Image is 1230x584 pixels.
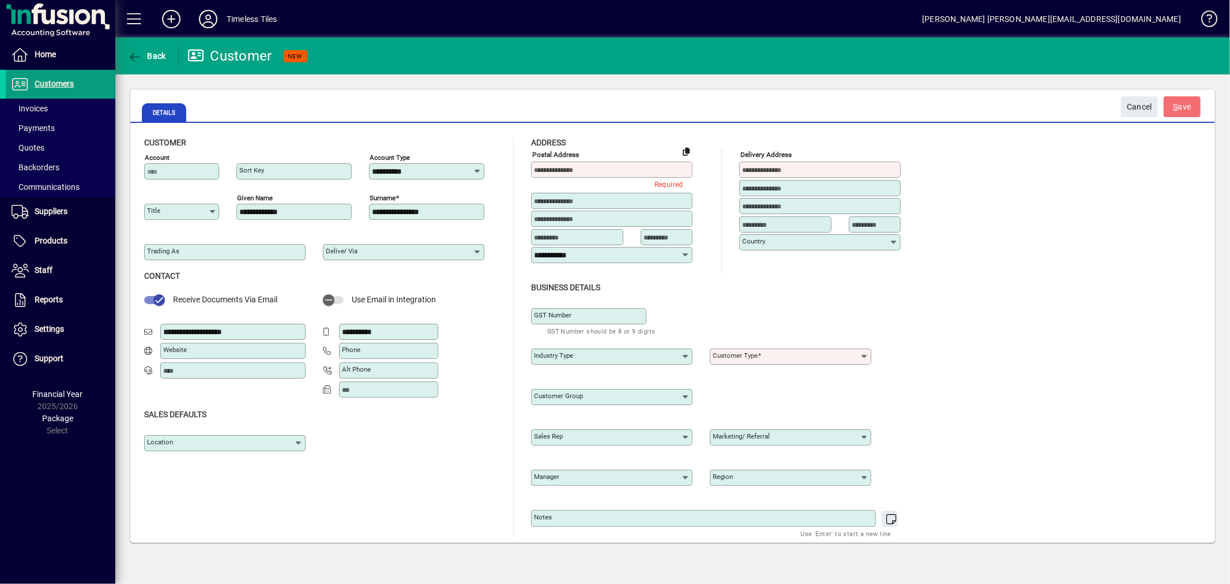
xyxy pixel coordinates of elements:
[534,351,573,360] mat-label: Industry type
[227,10,277,28] div: Timeless Tiles
[547,324,656,338] mat-hint: GST Number should be 8 or 9 digits
[1193,2,1216,40] a: Knowledge Base
[342,346,360,354] mat-label: Phone
[35,295,63,304] span: Reports
[35,50,56,59] span: Home
[127,51,166,61] span: Back
[534,513,552,521] mat-label: Notes
[12,163,59,172] span: Backorders
[35,265,52,275] span: Staff
[6,118,115,138] a: Payments
[144,138,186,147] span: Customer
[6,256,115,285] a: Staff
[6,227,115,256] a: Products
[33,390,83,399] span: Financial Year
[534,311,571,319] mat-label: GST Number
[190,9,227,29] button: Profile
[6,99,115,118] a: Invoices
[153,9,190,29] button: Add
[1164,96,1201,117] button: Save
[6,138,115,158] a: Quotes
[713,432,770,440] mat-label: Marketing/ Referral
[144,410,206,419] span: Sales defaults
[237,194,273,202] mat-label: Given name
[370,194,396,202] mat-label: Surname
[35,79,74,88] span: Customers
[125,46,169,66] button: Back
[163,346,187,354] mat-label: Website
[326,247,358,255] mat-label: Deliver via
[145,154,170,162] mat-label: Account
[12,182,80,192] span: Communications
[1173,102,1178,111] span: S
[187,47,272,65] div: Customer
[6,345,115,373] a: Support
[147,207,160,215] mat-label: Title
[713,351,758,360] mat-label: Customer type
[144,271,180,280] span: Contact
[1127,98,1152,117] span: Cancel
[6,197,115,226] a: Suppliers
[531,138,566,147] span: Address
[239,166,264,174] mat-label: Sort key
[142,103,186,122] span: Details
[534,432,563,440] mat-label: Sales rep
[677,142,695,160] button: Copy to Delivery address
[534,178,683,190] mat-error: Required
[288,53,303,60] span: NEW
[342,365,371,373] mat-label: Alt Phone
[6,158,115,177] a: Backorders
[12,143,44,152] span: Quotes
[1173,98,1191,117] span: ave
[6,315,115,344] a: Settings
[370,154,410,162] mat-label: Account Type
[35,324,64,334] span: Settings
[6,177,115,197] a: Communications
[35,354,63,363] span: Support
[801,527,892,540] mat-hint: Use 'Enter' to start a new line
[42,414,73,423] span: Package
[352,295,436,304] span: Use Email in Integration
[35,207,67,216] span: Suppliers
[147,438,173,446] mat-label: Location
[922,10,1181,28] div: [PERSON_NAME] [PERSON_NAME][EMAIL_ADDRESS][DOMAIN_NAME]
[534,392,583,400] mat-label: Customer group
[12,123,55,133] span: Payments
[534,473,559,481] mat-label: Manager
[35,236,67,245] span: Products
[742,237,765,245] mat-label: Country
[531,283,600,292] span: Business details
[173,295,277,304] span: Receive Documents Via Email
[12,104,48,113] span: Invoices
[713,473,733,481] mat-label: Region
[6,286,115,315] a: Reports
[147,247,179,255] mat-label: Trading as
[1121,96,1158,117] button: Cancel
[115,46,179,66] app-page-header-button: Back
[6,40,115,69] a: Home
